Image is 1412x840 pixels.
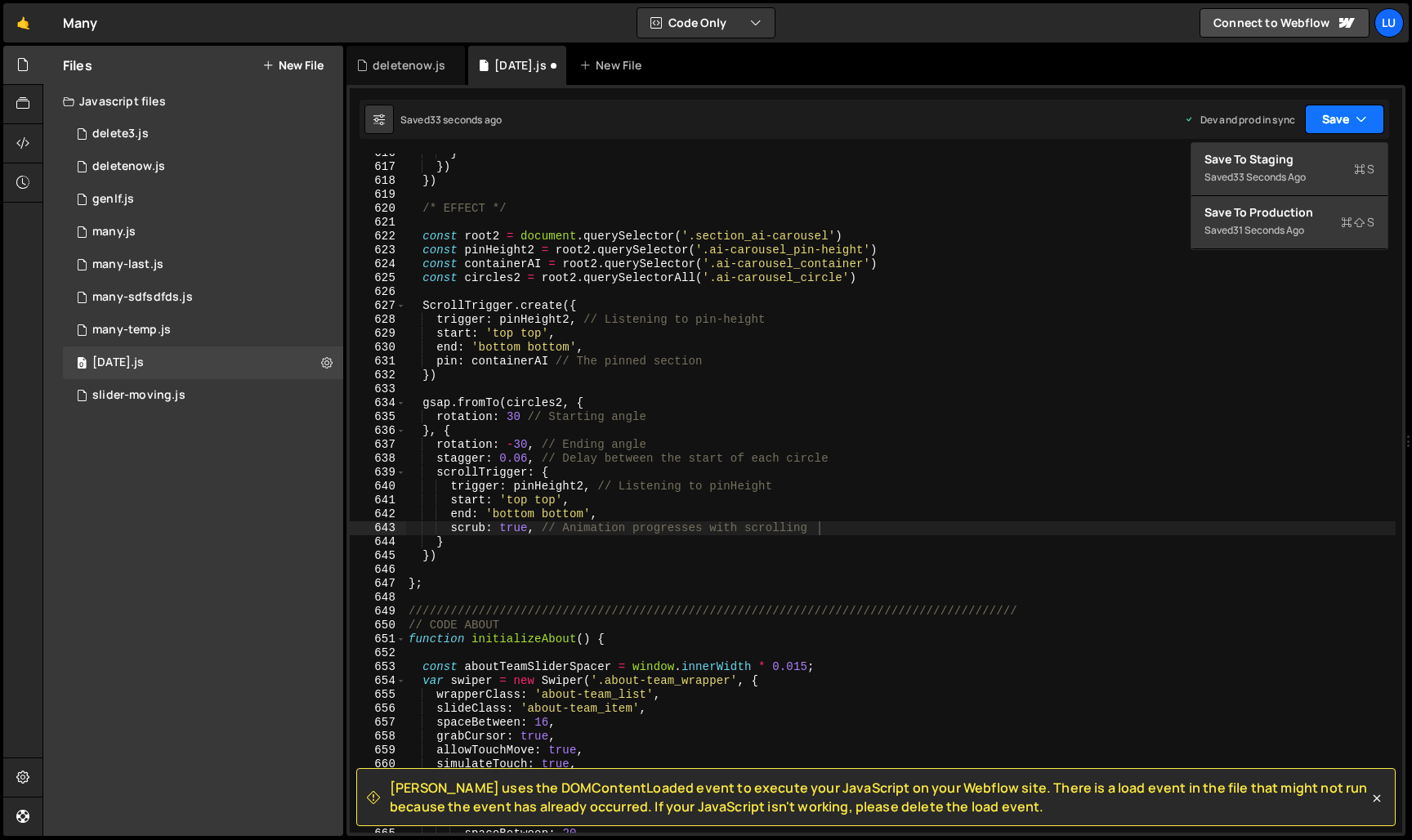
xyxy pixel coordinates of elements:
div: many.js [92,225,136,239]
div: 844/48394.js [63,346,343,379]
div: 637 [350,438,406,452]
div: 660 [350,757,406,771]
span: S [1341,214,1374,230]
div: genlf.js [92,192,134,207]
div: 653 [350,660,406,674]
div: New File [579,57,648,74]
div: 627 [350,299,406,313]
a: Lu [1374,8,1404,38]
div: 638 [350,452,406,466]
div: 659 [350,744,406,757]
div: deletenow.js [92,159,165,174]
div: 844/24335.js [63,379,343,412]
div: Saved [1204,221,1374,240]
div: Save to Production [1204,204,1374,221]
div: 624 [350,257,406,271]
div: 844/36684.js [63,314,343,346]
div: 844/24201.js [63,281,343,314]
div: 616 [350,146,406,160]
div: 632 [350,369,406,382]
div: many-sdfsdfds.js [92,290,193,305]
div: 625 [350,271,406,285]
div: 623 [350,244,406,257]
span: [PERSON_NAME] uses the DOMContentLoaded event to execute your JavaScript on your Webflow site. Th... [390,779,1369,815]
div: 644 [350,535,406,549]
button: New File [262,59,324,72]
span: 0 [77,358,87,371]
div: 630 [350,341,406,355]
div: slider-moving.js [92,388,185,403]
div: 651 [350,632,406,646]
div: 621 [350,216,406,230]
h2: Files [63,56,92,74]
a: Connect to Webflow [1200,8,1370,38]
div: 650 [350,619,406,632]
div: 628 [350,313,406,327]
div: 636 [350,424,406,438]
div: delete3.js [92,127,149,141]
div: 633 [350,382,406,396]
div: 654 [350,674,406,688]
div: 639 [350,466,406,480]
div: 844/36500.js [63,216,343,248]
div: 640 [350,480,406,494]
div: 664 [350,813,406,827]
button: Code Only [637,8,775,38]
div: many-temp.js [92,323,171,337]
div: 626 [350,285,406,299]
div: 844/48401.js [63,150,343,183]
div: [DATE].js [494,57,546,74]
div: 844/24059.js [63,248,343,281]
div: 620 [350,202,406,216]
div: deletenow.js [373,57,445,74]
div: 618 [350,174,406,188]
div: 652 [350,646,406,660]
div: 641 [350,494,406,507]
div: 31 seconds ago [1233,223,1304,237]
div: 648 [350,591,406,605]
div: 631 [350,355,406,369]
div: Dev and prod in sync [1184,113,1295,127]
div: Javascript files [43,85,343,118]
div: 645 [350,549,406,563]
span: S [1354,161,1374,177]
div: 617 [350,160,406,174]
div: 647 [350,577,406,591]
div: 33 seconds ago [430,113,502,127]
div: 33 seconds ago [1233,170,1306,184]
div: 663 [350,799,406,813]
div: 656 [350,702,406,716]
div: 657 [350,716,406,730]
div: 619 [350,188,406,202]
button: Save to StagingS Saved33 seconds ago [1191,143,1387,196]
div: Many [63,13,98,33]
div: 844/40523.js [63,183,343,216]
div: 629 [350,327,406,341]
div: 661 [350,771,406,785]
div: 649 [350,605,406,619]
a: 🤙 [3,3,43,42]
div: 658 [350,730,406,744]
button: Save to ProductionS Saved31 seconds ago [1191,196,1387,249]
div: many-last.js [92,257,163,272]
div: 622 [350,230,406,244]
div: 643 [350,521,406,535]
div: 646 [350,563,406,577]
div: 642 [350,507,406,521]
div: 844/24139.js [63,118,343,150]
button: Save [1305,105,1384,134]
div: 634 [350,396,406,410]
div: Save to Staging [1204,151,1374,168]
div: 635 [350,410,406,424]
div: 662 [350,785,406,799]
div: Saved [400,113,502,127]
div: [DATE].js [92,355,144,370]
div: 655 [350,688,406,702]
div: Saved [1204,168,1374,187]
